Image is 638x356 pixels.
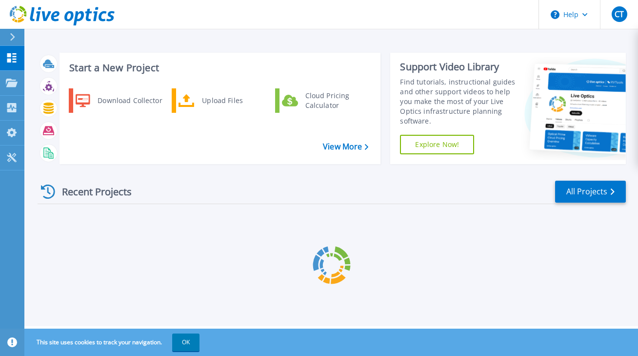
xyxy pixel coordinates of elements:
[69,63,368,73] h3: Start a New Project
[400,77,517,126] div: Find tutorials, instructional guides and other support videos to help you make the most of your L...
[38,180,145,204] div: Recent Projects
[172,88,272,113] a: Upload Files
[400,61,517,73] div: Support Video Library
[172,334,199,351] button: OK
[69,88,169,113] a: Download Collector
[400,135,474,154] a: Explore Now!
[197,91,269,110] div: Upload Files
[93,91,166,110] div: Download Collector
[275,88,375,113] a: Cloud Pricing Calculator
[615,10,624,18] span: CT
[300,91,373,110] div: Cloud Pricing Calculator
[555,181,626,203] a: All Projects
[323,142,368,151] a: View More
[27,334,199,351] span: This site uses cookies to track your navigation.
